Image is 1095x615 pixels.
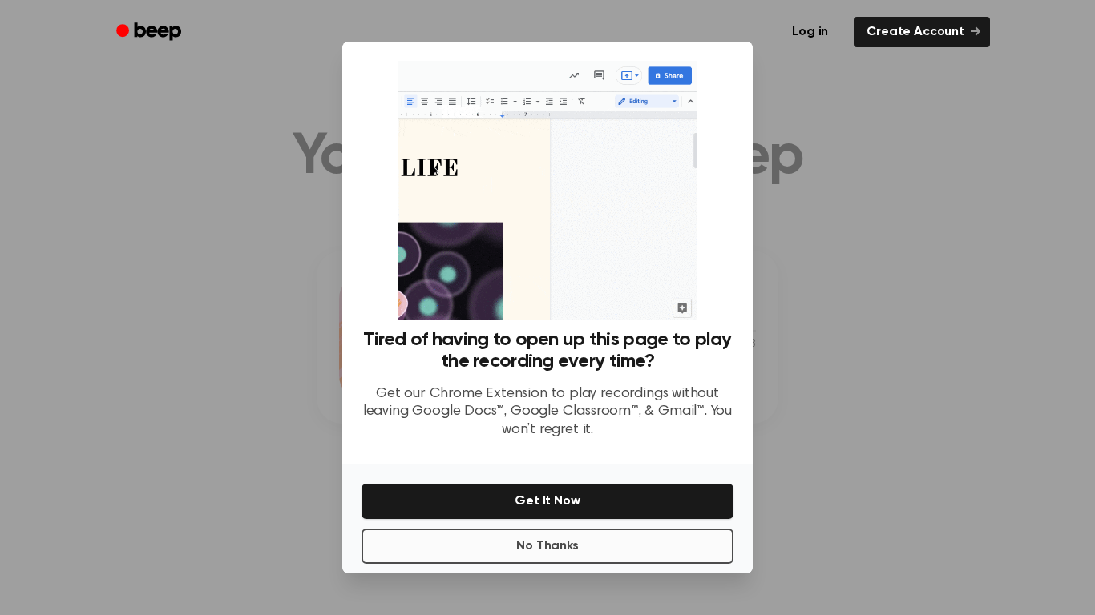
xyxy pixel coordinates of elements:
[105,17,196,48] a: Beep
[776,14,844,50] a: Log in
[362,385,733,440] p: Get our Chrome Extension to play recordings without leaving Google Docs™, Google Classroom™, & Gm...
[398,61,696,320] img: Beep extension in action
[362,529,733,564] button: No Thanks
[362,484,733,519] button: Get It Now
[362,329,733,372] h3: Tired of having to open up this page to play the recording every time?
[854,17,990,47] a: Create Account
